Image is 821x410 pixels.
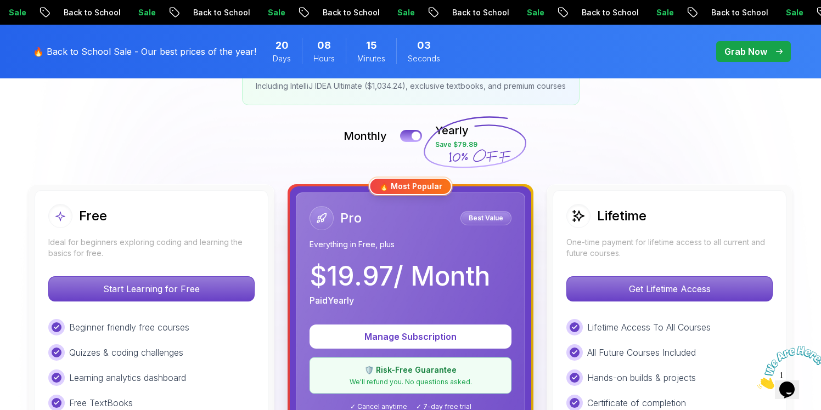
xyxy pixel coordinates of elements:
p: Back to School [54,7,129,18]
a: Start Learning for Free [48,283,255,294]
p: Back to School [313,7,388,18]
iframe: chat widget [753,341,821,394]
p: Everything in Free, plus [310,239,511,250]
p: 🔥 Back to School Sale - Our best prices of the year! [33,45,256,58]
p: Back to School [443,7,518,18]
p: One-time payment for lifetime access to all current and future courses. [566,237,773,259]
p: Best Value [462,213,510,224]
span: Minutes [357,53,385,64]
p: Sale [647,7,682,18]
p: Sale [258,7,294,18]
span: Hours [313,53,335,64]
span: 1 [4,4,9,14]
button: Manage Subscription [310,324,511,349]
img: Chat attention grabber [4,4,72,48]
p: Grab Now [724,45,767,58]
p: Quizzes & coding challenges [69,346,183,359]
p: Learning analytics dashboard [69,371,186,384]
h2: Lifetime [597,207,646,225]
span: 15 Minutes [366,38,377,53]
p: Start Learning for Free [49,277,254,301]
p: Hands-on builds & projects [587,371,696,384]
p: Back to School [702,7,777,18]
p: Free TextBooks [69,396,133,409]
span: 8 Hours [317,38,331,53]
span: 3 Seconds [417,38,431,53]
p: Manage Subscription [323,330,498,343]
p: Certificate of completion [587,396,686,409]
p: Get Lifetime Access [567,277,772,301]
p: Back to School [572,7,647,18]
p: Lifetime Access To All Courses [587,321,711,334]
p: Sale [129,7,164,18]
p: 🛡️ Risk-Free Guarantee [317,365,504,375]
p: $ 19.97 / Month [310,263,490,289]
p: All Future Courses Included [587,346,696,359]
p: We'll refund you. No questions asked. [317,378,504,386]
p: Monthly [344,128,387,144]
p: Sale [518,7,553,18]
span: Seconds [408,53,440,64]
a: Manage Subscription [310,331,511,342]
span: Days [273,53,291,64]
p: Sale [388,7,423,18]
p: Including IntelliJ IDEA Ultimate ($1,034.24), exclusive textbooks, and premium courses [256,81,566,92]
p: Ideal for beginners exploring coding and learning the basics for free. [48,237,255,259]
a: Get Lifetime Access [566,283,773,294]
button: Get Lifetime Access [566,276,773,301]
p: Paid Yearly [310,294,354,307]
p: Back to School [184,7,258,18]
button: Start Learning for Free [48,276,255,301]
p: Beginner friendly free courses [69,321,189,334]
span: 20 Days [275,38,289,53]
h2: Free [79,207,107,225]
h2: Pro [340,209,362,227]
p: Sale [777,7,812,18]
